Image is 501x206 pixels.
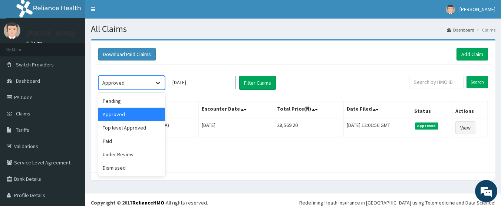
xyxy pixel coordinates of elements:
[169,76,235,89] input: Select Month and Year
[26,40,44,46] a: Online
[456,48,488,61] a: Add Claim
[16,110,30,117] span: Claims
[446,5,455,14] img: User Image
[16,78,40,84] span: Dashboard
[274,118,344,137] td: 28,569.20
[132,199,164,206] a: RelianceHMO
[98,134,165,148] div: Paid
[411,101,452,118] th: Status
[475,27,495,33] li: Claims
[4,22,20,39] img: User Image
[91,199,166,206] strong: Copyright © 2017 .
[98,121,165,134] div: Top level Approved
[98,94,165,108] div: Pending
[98,108,165,121] div: Approved
[447,27,474,33] a: Dashboard
[98,161,165,174] div: Dismissed
[452,101,488,118] th: Actions
[274,101,344,118] th: Total Price(₦)
[344,101,411,118] th: Date Filed
[455,121,475,134] a: View
[415,122,438,129] span: Approved
[198,118,274,137] td: [DATE]
[459,6,495,13] span: [PERSON_NAME]
[91,24,495,34] h1: All Claims
[16,61,54,68] span: Switch Providers
[16,127,29,133] span: Tariffs
[409,76,464,88] input: Search by HMO ID
[98,148,165,161] div: Under Review
[198,101,274,118] th: Encounter Date
[26,30,75,37] p: [PERSON_NAME]
[98,48,156,61] button: Download Paid Claims
[102,79,125,86] div: Approved
[239,76,276,90] button: Filter Claims
[467,76,488,88] input: Search
[344,118,411,137] td: [DATE] 12:01:56 GMT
